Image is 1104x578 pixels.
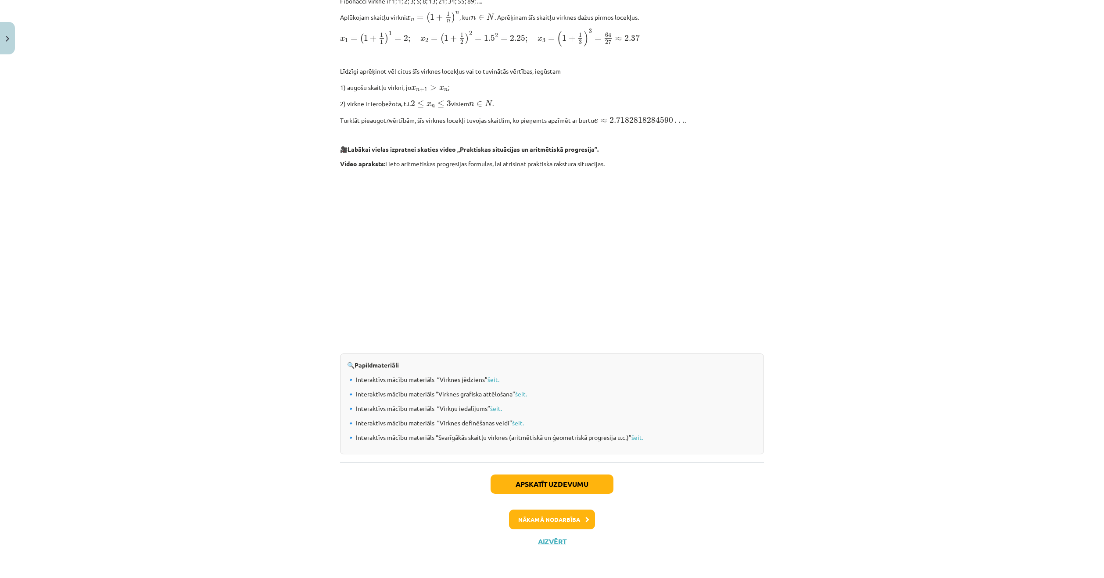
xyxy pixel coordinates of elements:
[347,404,757,413] p: 🔹 Interaktīvs mācību materiāls “Virkņu iedalījums”
[595,37,601,41] span: =
[340,160,385,168] b: Video apraksts:
[460,40,463,44] span: 2
[411,100,415,107] span: 2
[340,145,764,154] p: 🎥
[389,31,392,36] span: 1
[420,37,425,41] span: x
[479,15,484,20] span: ∈
[594,119,598,123] span: e
[430,85,437,90] span: >
[605,40,611,45] span: 27
[417,100,424,107] span: ≤
[370,36,376,42] span: +
[538,37,542,41] span: x
[469,31,472,36] span: 2
[562,35,566,41] span: 1
[444,35,448,41] span: 1
[584,31,589,46] span: )
[347,418,757,428] p: 🔹 Interaktīvs mācību materiāls “Virknes definēšanas veidi”
[569,36,575,42] span: +
[347,433,757,442] p: 🔹 Interaktīvs mācību materiāls “Svarīgākās skaitļu virknes (aritmētiskā un ģeometriskā progresija...
[424,87,427,92] span: 1
[600,118,607,123] span: ≈
[437,100,444,107] span: ≤
[6,36,9,42] img: icon-close-lesson-0947bae3869378f0d4975bcd49f059093ad1ed9edebbc8119c70593378902aed.svg
[557,31,562,46] span: (
[487,375,499,383] a: šeit.
[501,37,507,41] span: =
[450,36,457,42] span: +
[431,105,435,108] span: n
[512,419,524,427] a: šeit.
[631,433,643,441] a: šeit.
[430,14,434,20] span: 1
[440,33,444,44] span: (
[340,67,764,76] p: Līdzīgi aprēķinot vēl citus šīs virknes locekļus vai to tuvinātās vērtības, iegūstam
[345,38,348,43] span: 1
[615,36,622,41] span: ≈
[444,89,448,92] span: n
[460,33,463,37] span: 1
[347,360,757,370] p: 🔍
[487,14,495,20] span: N
[394,37,401,41] span: =
[509,510,595,530] button: Nākamā nodarbība
[406,16,411,20] span: x
[447,20,450,23] span: n
[386,116,390,124] em: n
[579,33,582,37] span: 1
[495,33,498,38] span: 2
[609,117,673,123] span: 2.7182818284590
[436,14,443,21] span: +
[624,35,640,41] span: 2.37
[515,390,527,398] a: šeit.
[491,475,613,494] button: Apskatīt uzdevumu
[510,35,525,41] span: 2.25
[340,114,764,125] p: Turklāt pieaugot vērtībām, šīs virknes locekļi tuvojas skaitlim, ko pieņemts apzīmēt ar burtu .
[417,16,423,20] span: =
[408,37,410,43] span: ;
[340,81,764,93] p: 1) augošu skaitļu virkni, jo ;
[469,102,474,107] span: n
[411,18,414,21] span: n
[385,33,389,44] span: )
[485,100,493,106] span: N
[475,37,481,41] span: =
[404,35,408,41] span: 2
[674,120,685,123] span: …
[416,89,419,92] span: n
[360,33,364,44] span: (
[484,35,495,41] span: 1.5
[425,38,428,43] span: 2
[380,40,383,44] span: 1
[465,33,469,44] span: )
[340,37,345,41] span: x
[452,12,455,23] span: )
[340,11,764,23] p: Aplūkojam skaitļu virkni , kur . Aprēķinam šīs skaitļu virknes dažus pirmos locekļus.
[548,37,555,41] span: =
[605,32,611,37] span: 64
[447,12,450,16] span: 1
[340,159,764,168] p: Lieto aritmētiskās progresijas formulas, lai atrisināt praktiska rakstura situācijas.
[535,537,569,546] button: Aizvērt
[490,404,502,412] a: šeit.
[439,86,444,90] span: x
[364,35,368,41] span: 1
[380,33,383,37] span: 1
[525,37,527,43] span: ;
[426,12,430,23] span: (
[447,100,451,107] span: 3
[348,145,599,153] b: Labākai vielas izpratnei skaties video „Praktiskas situācijas un aritmētiskā progresija”.
[471,16,476,20] span: n
[579,40,582,44] span: 3
[477,101,482,107] span: ∈
[340,97,764,108] p: 2) virkne ir ierobežota, t.i. visiem .
[431,37,437,41] span: =
[347,389,757,399] p: 🔹 Interaktīvs mācību materiāls “Virknes grafiska attēlošana”
[455,11,459,14] span: n
[419,88,424,92] span: +
[542,38,545,43] span: 3
[411,86,416,90] span: x
[347,375,757,384] p: 🔹 Interaktīvs mācību materiāls “Virknes jēdziens”
[589,29,592,33] span: 3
